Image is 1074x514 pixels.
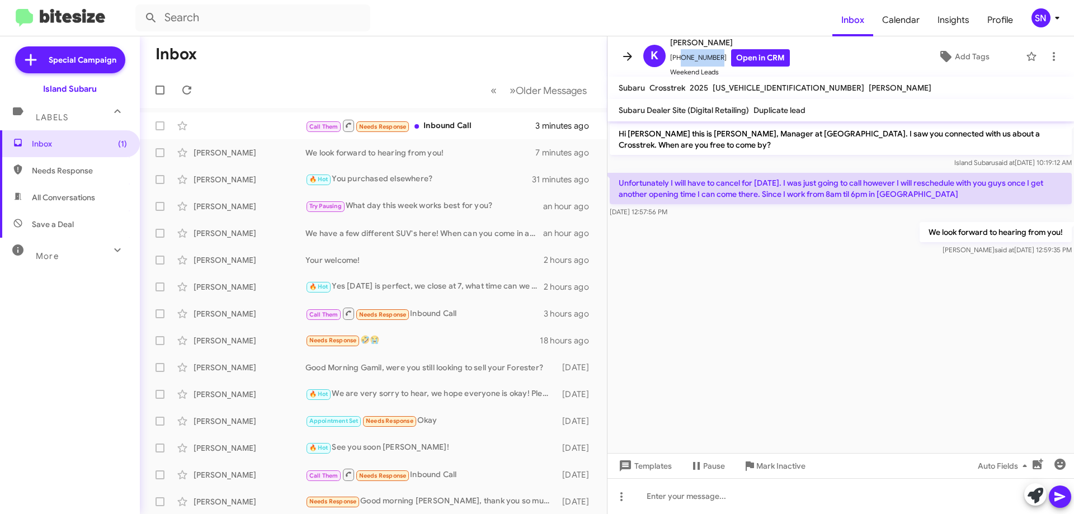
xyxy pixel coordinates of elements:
[557,442,598,454] div: [DATE]
[753,105,805,115] span: Duplicate lead
[681,456,734,476] button: Pause
[503,79,593,102] button: Next
[557,389,598,400] div: [DATE]
[619,83,645,93] span: Subaru
[32,192,95,203] span: All Conversations
[15,46,125,73] a: Special Campaign
[305,334,540,347] div: 🤣😭
[309,202,342,210] span: Try Pausing
[929,4,978,36] a: Insights
[305,388,557,400] div: We are very sorry to hear, we hope everyone is okay! Please let me know when you are available to...
[194,362,305,373] div: [PERSON_NAME]
[309,123,338,130] span: Call Them
[491,83,497,97] span: «
[366,417,413,425] span: Needs Response
[305,468,557,482] div: Inbound Call
[651,47,658,65] span: K
[649,83,685,93] span: Crosstrek
[543,228,598,239] div: an hour ago
[1031,8,1051,27] div: SN
[610,173,1072,204] p: Unfortunately I will have to cancel for [DATE]. I was just going to call however I will reschedul...
[194,496,305,507] div: [PERSON_NAME]
[194,389,305,400] div: [PERSON_NAME]
[118,138,127,149] span: (1)
[32,165,127,176] span: Needs Response
[978,456,1031,476] span: Auto Fields
[713,83,864,93] span: [US_VEHICLE_IDENTIFICATION_NUMBER]
[43,83,97,95] div: Island Subaru
[557,469,598,480] div: [DATE]
[309,472,338,479] span: Call Them
[869,83,931,93] span: [PERSON_NAME]
[756,456,805,476] span: Mark Inactive
[194,416,305,427] div: [PERSON_NAME]
[305,147,535,158] div: We look forward to hearing from you!
[510,83,516,97] span: »
[156,45,197,63] h1: Inbox
[194,147,305,158] div: [PERSON_NAME]
[969,456,1040,476] button: Auto Fields
[309,311,338,318] span: Call Them
[194,201,305,212] div: [PERSON_NAME]
[194,469,305,480] div: [PERSON_NAME]
[920,222,1072,242] p: We look forward to hearing from you!
[309,390,328,398] span: 🔥 Hot
[32,219,74,230] span: Save a Deal
[194,254,305,266] div: [PERSON_NAME]
[873,4,929,36] a: Calendar
[978,4,1022,36] a: Profile
[535,147,598,158] div: 7 minutes ago
[943,246,1072,254] span: [PERSON_NAME] [DATE] 12:59:35 PM
[535,120,598,131] div: 3 minutes ago
[610,124,1072,155] p: Hi [PERSON_NAME] this is [PERSON_NAME], Manager at [GEOGRAPHIC_DATA]. I saw you connected with us...
[194,335,305,346] div: [PERSON_NAME]
[309,417,359,425] span: Appointment Set
[607,456,681,476] button: Templates
[305,414,557,427] div: Okay
[305,200,543,213] div: What day this week works best for you?
[36,112,68,122] span: Labels
[194,228,305,239] div: [PERSON_NAME]
[619,105,749,115] span: Subaru Dealer Site (Digital Retailing)
[532,174,598,185] div: 31 minutes ago
[610,208,667,216] span: [DATE] 12:57:56 PM
[734,456,814,476] button: Mark Inactive
[670,67,790,78] span: Weekend Leads
[36,251,59,261] span: More
[544,281,598,293] div: 2 hours ago
[1022,8,1062,27] button: SN
[194,174,305,185] div: [PERSON_NAME]
[309,283,328,290] span: 🔥 Hot
[544,308,598,319] div: 3 hours ago
[516,84,587,97] span: Older Messages
[305,441,557,454] div: See you soon [PERSON_NAME]!
[194,281,305,293] div: [PERSON_NAME]
[309,337,357,344] span: Needs Response
[557,496,598,507] div: [DATE]
[309,498,357,505] span: Needs Response
[305,280,544,293] div: Yes [DATE] is perfect, we close at 7, what time can we expect you?
[359,472,407,479] span: Needs Response
[557,362,598,373] div: [DATE]
[557,416,598,427] div: [DATE]
[305,495,557,508] div: Good morning [PERSON_NAME], thank you so much for asking! But I think I contacted Victory Subaru,...
[49,54,116,65] span: Special Campaign
[543,201,598,212] div: an hour ago
[305,119,535,133] div: Inbound Call
[616,456,672,476] span: Templates
[305,362,557,373] div: Good Morning Gamil, were you still looking to sell your Forester?
[305,228,543,239] div: We have a few different SUV's here! When can you come in and check them out?
[309,444,328,451] span: 🔥 Hot
[305,173,532,186] div: You purchased elsewhere?
[484,79,593,102] nav: Page navigation example
[484,79,503,102] button: Previous
[135,4,370,31] input: Search
[832,4,873,36] a: Inbox
[194,442,305,454] div: [PERSON_NAME]
[194,308,305,319] div: [PERSON_NAME]
[731,49,790,67] a: Open in CRM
